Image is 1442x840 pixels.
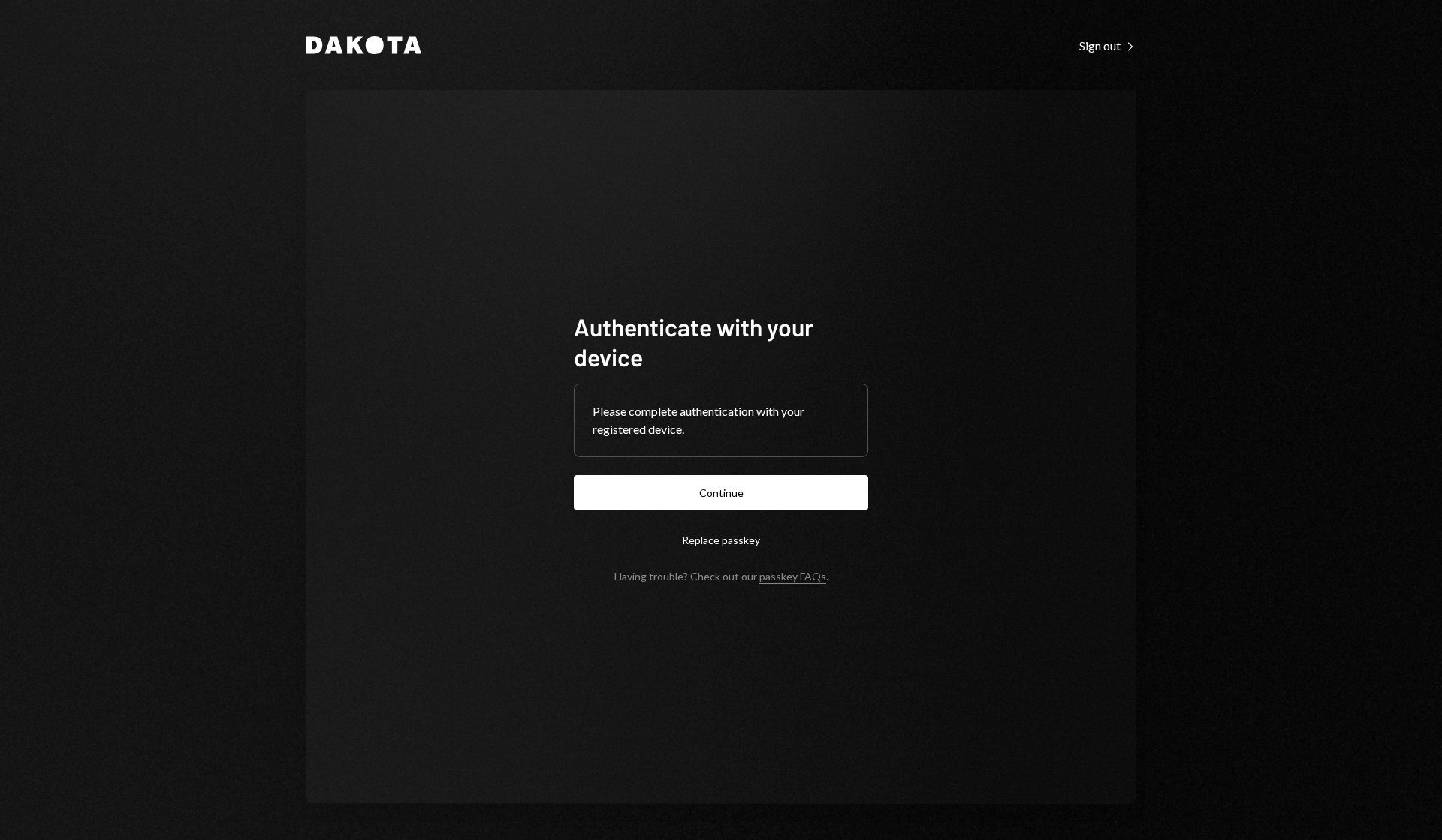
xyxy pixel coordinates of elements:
[759,570,826,584] a: passkey FAQs
[574,522,868,558] button: Replace passkey
[574,312,868,372] h1: Authenticate with your device
[593,402,849,438] div: Please complete authentication with your registered device.
[1079,38,1136,53] div: Sign out
[1079,37,1136,53] a: Sign out
[614,570,828,583] div: Having trouble? Check out our .
[574,475,868,510] button: Continue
